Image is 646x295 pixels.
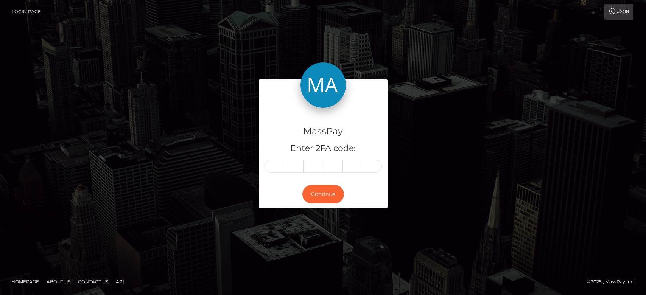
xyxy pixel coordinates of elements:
[12,4,41,20] a: Login Page
[44,276,73,287] a: About Us
[265,125,382,138] h4: MassPay
[300,62,346,108] img: MassPay
[587,278,640,286] div: © 2025 , MassPay Inc.
[265,143,382,154] h5: Enter 2FA code:
[75,276,111,287] a: Contact Us
[604,4,633,20] a: Login
[113,276,127,287] a: API
[302,185,344,203] button: Continue
[8,276,42,287] a: Homepage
